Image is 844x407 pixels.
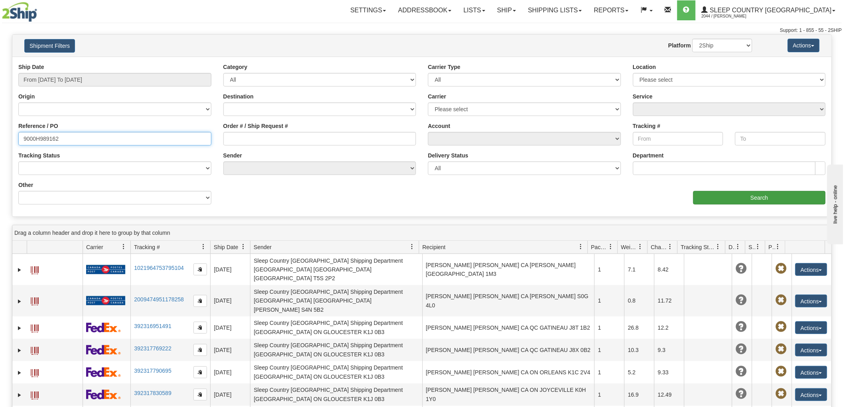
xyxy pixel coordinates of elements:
[344,0,392,20] a: Settings
[193,322,207,334] button: Copy to clipboard
[708,7,832,14] span: Sleep Country [GEOGRAPHIC_DATA]
[422,317,595,339] td: [PERSON_NAME] [PERSON_NAME] CA QC GATINEAU J8T 1B2
[31,294,39,307] a: Label
[574,240,588,254] a: Recipient filter column settings
[594,317,624,339] td: 1
[594,339,624,361] td: 1
[654,339,684,361] td: 9.3
[736,263,747,274] span: Unknown
[197,240,210,254] a: Tracking # filter column settings
[591,243,608,251] span: Packages
[633,151,664,159] label: Department
[250,317,422,339] td: Sleep Country [GEOGRAPHIC_DATA] Shipping Department [GEOGRAPHIC_DATA] ON GLOUCESTER K1J 0B3
[250,383,422,406] td: Sleep Country [GEOGRAPHIC_DATA] Shipping Department [GEOGRAPHIC_DATA] ON GLOUCESTER K1J 0B3
[775,366,787,377] span: Pickup Not Assigned
[86,296,125,306] img: 20 - Canada Post
[594,285,624,316] td: 1
[86,367,121,377] img: 2 - FedEx Express®
[634,240,647,254] a: Weight filter column settings
[775,388,787,399] span: Pickup Not Assigned
[16,391,24,399] a: Expand
[736,321,747,332] span: Unknown
[633,132,724,145] input: From
[654,254,684,285] td: 8.42
[788,39,820,52] button: Actions
[214,243,238,251] span: Ship Date
[736,388,747,399] span: Unknown
[712,240,725,254] a: Tracking Status filter column settings
[422,285,595,316] td: [PERSON_NAME] [PERSON_NAME] CA [PERSON_NAME] S0G 4L0
[254,243,272,251] span: Sender
[31,263,39,275] a: Label
[86,322,121,332] img: 2 - FedEx Express®
[624,361,654,383] td: 5.2
[86,389,121,399] img: 2 - FedEx Express®
[428,92,446,100] label: Carrier
[210,383,250,406] td: [DATE]
[134,390,171,396] a: 392317830589
[624,285,654,316] td: 0.8
[729,243,736,251] span: Delivery Status
[16,297,24,305] a: Expand
[193,366,207,378] button: Copy to clipboard
[210,285,250,316] td: [DATE]
[18,122,58,130] label: Reference / PO
[594,361,624,383] td: 1
[16,266,24,274] a: Expand
[223,92,254,100] label: Destination
[735,132,826,145] input: To
[223,151,242,159] label: Sender
[594,254,624,285] td: 1
[775,263,787,274] span: Pickup Not Assigned
[422,361,595,383] td: [PERSON_NAME] [PERSON_NAME] CA ON ORLEANS K1C 2V4
[250,339,422,361] td: Sleep Country [GEOGRAPHIC_DATA] Shipping Department [GEOGRAPHIC_DATA] ON GLOUCESTER K1J 0B3
[633,63,656,71] label: Location
[237,240,250,254] a: Ship Date filter column settings
[250,254,422,285] td: Sleep Country [GEOGRAPHIC_DATA] Shipping Department [GEOGRAPHIC_DATA] [GEOGRAPHIC_DATA] [GEOGRAPH...
[223,63,248,71] label: Category
[624,383,654,406] td: 16.9
[86,265,125,275] img: 20 - Canada Post
[31,388,39,401] a: Label
[2,2,37,22] img: logo2044.jpg
[2,27,842,34] div: Support: 1 - 855 - 55 - 2SHIP
[422,339,595,361] td: [PERSON_NAME] [PERSON_NAME] CA QC GATINEAU J8X 0B2
[134,265,184,271] a: 1021964753795104
[769,243,775,251] span: Pickup Status
[134,368,171,374] a: 392317790695
[250,361,422,383] td: Sleep Country [GEOGRAPHIC_DATA] Shipping Department [GEOGRAPHIC_DATA] ON GLOUCESTER K1J 0B3
[16,369,24,377] a: Expand
[681,243,716,251] span: Tracking Status
[134,296,184,303] a: 2009474951178258
[732,240,745,254] a: Delivery Status filter column settings
[31,366,39,378] a: Label
[405,240,419,254] a: Sender filter column settings
[86,243,103,251] span: Carrier
[702,12,761,20] span: 2044 / [PERSON_NAME]
[751,240,765,254] a: Shipment Issues filter column settings
[392,0,457,20] a: Addressbook
[193,389,207,401] button: Copy to clipboard
[18,151,60,159] label: Tracking Status
[775,321,787,332] span: Pickup Not Assigned
[522,0,588,20] a: Shipping lists
[664,240,677,254] a: Charge filter column settings
[31,321,39,334] a: Label
[654,317,684,339] td: 12.2
[210,317,250,339] td: [DATE]
[12,225,832,241] div: grid grouping header
[795,321,827,334] button: Actions
[624,339,654,361] td: 10.3
[654,285,684,316] td: 11.72
[210,254,250,285] td: [DATE]
[16,324,24,332] a: Expand
[588,0,635,20] a: Reports
[16,346,24,354] a: Expand
[250,285,422,316] td: Sleep Country [GEOGRAPHIC_DATA] Shipping Department [GEOGRAPHIC_DATA] [GEOGRAPHIC_DATA] [PERSON_N...
[668,41,691,49] label: Platform
[594,383,624,406] td: 1
[736,366,747,377] span: Unknown
[736,295,747,306] span: Unknown
[693,191,826,204] input: Search
[795,344,827,356] button: Actions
